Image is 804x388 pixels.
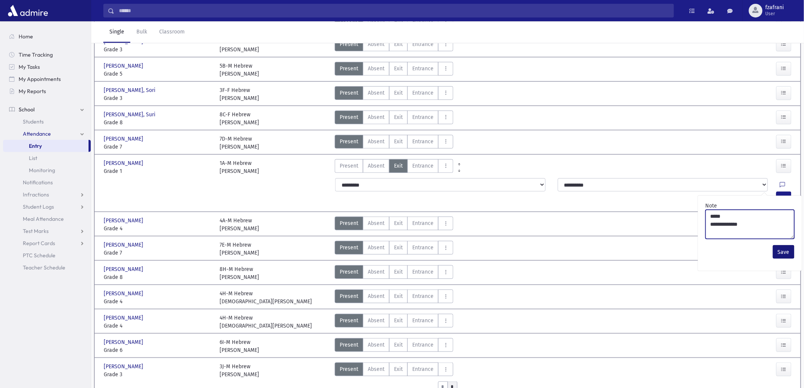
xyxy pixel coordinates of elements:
a: Meal Attendance [3,213,91,225]
span: [PERSON_NAME] [104,135,145,143]
span: [PERSON_NAME] [104,241,145,249]
span: Absent [368,89,385,97]
span: Entrance [412,40,434,48]
span: Entrance [412,65,434,73]
span: [PERSON_NAME], Suri [104,111,157,119]
div: AttTypes [335,363,453,378]
span: Exit [394,89,403,97]
a: PTC Schedule [3,249,91,261]
a: Bulk [130,21,153,43]
span: Absent [368,113,385,121]
span: Absent [368,268,385,276]
span: Entrance [412,113,434,121]
button: Save [773,245,795,259]
span: My Reports [19,88,46,95]
div: AttTypes [335,135,453,151]
div: 3J-M Hebrew [PERSON_NAME] [220,363,259,378]
a: Student Logs [3,201,91,213]
span: School [19,106,35,113]
div: 1A-M Hebrew [PERSON_NAME] [220,159,259,175]
input: Search [114,4,674,17]
a: Monitoring [3,164,91,176]
span: [PERSON_NAME] [104,265,145,273]
span: Present [340,341,358,349]
a: Notifications [3,176,91,188]
a: Students [3,116,91,128]
span: Grade 3 [104,46,212,54]
span: Time Tracking [19,51,53,58]
div: 7E-M Hebrew [PERSON_NAME] [220,241,259,257]
a: Home [3,30,91,43]
span: Present [340,162,358,170]
span: User [766,11,784,17]
span: Present [340,138,358,146]
a: Test Marks [3,225,91,237]
span: Absent [368,138,385,146]
span: Entrance [412,365,434,373]
span: Exit [394,219,403,227]
a: My Reports [3,85,91,97]
span: Present [340,365,358,373]
a: Report Cards [3,237,91,249]
span: Grade 7 [104,143,212,151]
span: Grade 5 [104,70,212,78]
span: Exit [394,244,403,252]
span: Absent [368,40,385,48]
span: Exit [394,317,403,325]
span: Entry [29,143,42,149]
a: My Tasks [3,61,91,73]
span: Entrance [412,162,434,170]
div: AttTypes [335,159,453,175]
span: Students [23,118,44,125]
span: Present [340,65,358,73]
span: Exit [394,138,403,146]
span: Monitoring [29,167,55,174]
span: Grade 8 [104,273,212,281]
div: AttTypes [335,217,453,233]
span: Grade 7 [104,249,212,257]
span: Present [340,113,358,121]
div: AttTypes [335,290,453,306]
span: Absent [368,219,385,227]
div: AttTypes [335,62,453,78]
div: AttTypes [335,265,453,281]
a: My Appointments [3,73,91,85]
span: Entrance [412,317,434,325]
a: Teacher Schedule [3,261,91,274]
span: [PERSON_NAME] [104,290,145,298]
div: AttTypes [335,111,453,127]
span: Present [340,219,358,227]
span: Exit [394,341,403,349]
span: Absent [368,244,385,252]
span: Entrance [412,89,434,97]
span: Attendance [23,130,51,137]
span: Absent [368,317,385,325]
span: Entrance [412,244,434,252]
span: Exit [394,365,403,373]
span: Entrance [412,268,434,276]
span: [PERSON_NAME] [104,338,145,346]
span: Exit [394,162,403,170]
span: Present [340,317,358,325]
span: Test Marks [23,228,49,234]
span: Entrance [412,292,434,300]
span: Absent [368,365,385,373]
div: 3F-F Hebrew [PERSON_NAME] [220,86,259,102]
span: Meal Attendance [23,215,64,222]
div: 3C-M Hebrew [PERSON_NAME] [220,38,259,54]
div: AttTypes [335,241,453,257]
span: Student Logs [23,203,54,210]
span: [PERSON_NAME] [104,62,145,70]
img: AdmirePro [6,3,50,18]
span: Grade 4 [104,298,212,306]
span: Grade 1 [104,167,212,175]
span: [PERSON_NAME] [104,363,145,371]
span: Present [340,40,358,48]
span: Absent [368,162,385,170]
span: [PERSON_NAME], Sori [104,86,157,94]
span: Exit [394,40,403,48]
span: Exit [394,65,403,73]
span: Notifications [23,179,53,186]
div: 4H-M Hebrew [DEMOGRAPHIC_DATA][PERSON_NAME] [220,314,312,330]
span: My Tasks [19,63,40,70]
